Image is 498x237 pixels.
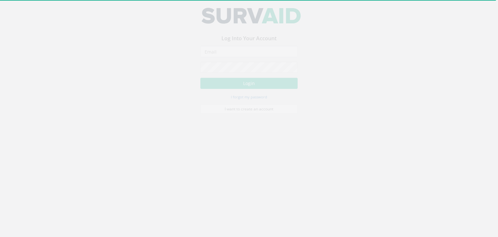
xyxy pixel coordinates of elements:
[231,100,267,105] small: I forgot my password
[231,99,267,105] a: I forgot my password
[200,83,298,94] button: Login
[200,41,298,47] h3: Log Into Your Account
[200,109,298,119] a: I want to create an account
[200,51,298,62] input: Email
